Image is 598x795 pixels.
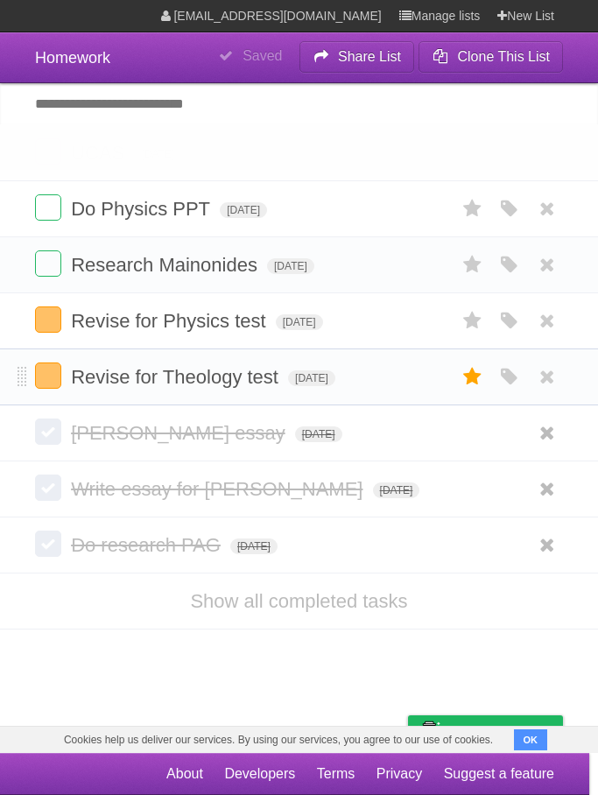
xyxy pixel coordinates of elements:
b: Clone This List [457,49,550,64]
a: Show all completed tasks [190,590,407,612]
a: Terms [317,757,355,791]
label: Done [35,419,61,445]
span: Homework [35,49,110,67]
label: Done [35,362,61,389]
label: Star task [456,306,489,335]
label: Star task [456,250,489,279]
button: Clone This List [419,41,563,73]
button: OK [514,729,548,750]
img: Buy me a coffee [417,716,440,746]
span: Cookies help us deliver our services. By using our services, you agree to our use of cookies. [46,727,510,753]
span: UCAS [71,142,129,164]
span: [DATE] [220,202,267,218]
label: Star task [456,194,489,223]
span: Do Physics PPT [71,198,215,220]
label: Done [35,306,61,333]
a: Suggest a feature [444,757,554,791]
span: [DATE] [295,426,342,442]
a: Buy me a coffee [408,715,563,748]
label: Done [35,475,61,501]
b: Saved [243,48,282,63]
a: Developers [224,757,295,791]
label: Star task [456,362,489,391]
a: Privacy [376,757,422,791]
span: Do research PAG [71,534,225,556]
span: [DATE] [276,314,323,330]
span: Revise for Physics test [71,310,271,332]
span: [DATE] [373,482,420,498]
span: [DATE] [267,258,314,274]
span: Research Mainonides [71,254,262,276]
label: Star task [456,138,489,167]
span: Buy me a coffee [445,716,554,747]
label: Done [35,531,61,557]
a: About [166,757,203,791]
span: [PERSON_NAME] essay [71,422,290,444]
label: Done [35,250,61,277]
span: Write essay for [PERSON_NAME] [71,478,367,500]
b: Share List [338,49,401,64]
label: Done [35,194,61,221]
button: Share List [299,41,415,73]
label: Done [35,138,61,165]
span: [DATE] [230,538,278,554]
span: Revise for Theology test [71,366,283,388]
span: [DATE] [288,370,335,386]
span: [DATE] [134,146,181,162]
